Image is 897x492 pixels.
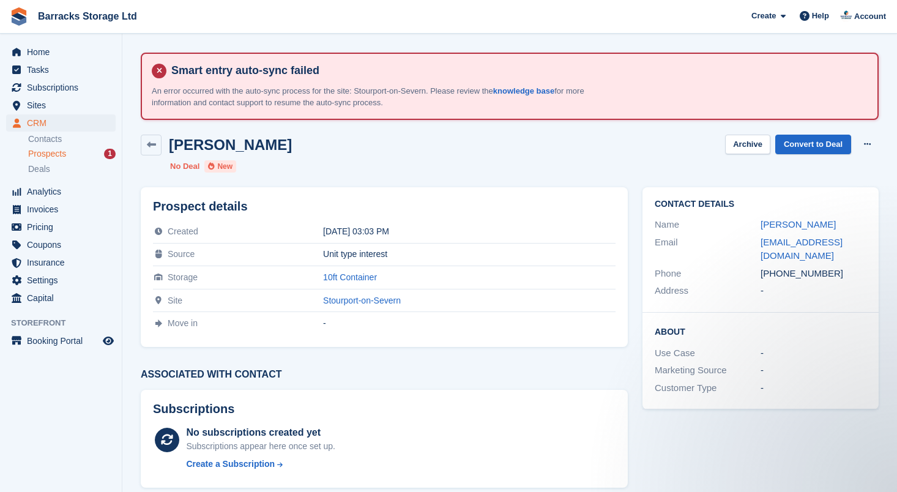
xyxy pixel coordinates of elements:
div: Address [655,284,761,298]
div: [DATE] 03:03 PM [323,226,616,236]
div: Unit type interest [323,249,616,259]
a: menu [6,254,116,271]
span: Invoices [27,201,100,218]
div: Subscriptions appear here once set up. [186,440,335,453]
span: Deals [28,163,50,175]
a: Convert to Deal [775,135,851,155]
div: - [323,318,616,328]
span: Capital [27,289,100,307]
a: Create a Subscription [186,458,335,471]
a: 10ft Container [323,272,377,282]
span: Storefront [11,317,122,329]
h2: Subscriptions [153,402,616,416]
span: Insurance [27,254,100,271]
span: CRM [27,114,100,132]
span: Help [812,10,829,22]
div: Marketing Source [655,363,761,378]
div: [PHONE_NUMBER] [761,267,866,281]
div: - [761,381,866,395]
a: Barracks Storage Ltd [33,6,142,26]
div: Email [655,236,761,263]
div: - [761,346,866,360]
a: Stourport-on-Severn [323,296,401,305]
h2: Prospect details [153,199,616,214]
h2: Contact Details [655,199,866,209]
span: Tasks [27,61,100,78]
div: - [761,363,866,378]
span: Created [168,226,198,236]
span: Prospects [28,148,66,160]
a: menu [6,236,116,253]
span: Settings [27,272,100,289]
a: menu [6,201,116,218]
div: Create a Subscription [186,458,275,471]
a: menu [6,218,116,236]
a: Deals [28,163,116,176]
a: menu [6,61,116,78]
span: Sites [27,97,100,114]
img: Jack Ward [840,10,852,22]
span: Pricing [27,218,100,236]
span: Coupons [27,236,100,253]
span: Account [854,10,886,23]
h2: [PERSON_NAME] [169,136,292,153]
a: menu [6,79,116,96]
span: Home [27,43,100,61]
span: Subscriptions [27,79,100,96]
img: stora-icon-8386f47178a22dfd0bd8f6a31ec36ba5ce8667c1dd55bd0f319d3a0aa187defe.svg [10,7,28,26]
a: menu [6,289,116,307]
div: Customer Type [655,381,761,395]
a: menu [6,183,116,200]
a: [PERSON_NAME] [761,219,836,229]
a: Preview store [101,334,116,348]
a: menu [6,114,116,132]
span: Booking Portal [27,332,100,349]
li: New [204,160,236,173]
button: Archive [725,135,770,155]
a: menu [6,43,116,61]
span: Source [168,249,195,259]
a: knowledge base [493,86,554,95]
a: menu [6,272,116,289]
div: 1 [104,149,116,159]
div: Name [655,218,761,232]
span: Site [168,296,182,305]
div: No subscriptions created yet [186,425,335,440]
h4: Smart entry auto-sync failed [166,64,868,78]
div: - [761,284,866,298]
p: An error occurred with the auto-sync process for the site: Stourport-on-Severn. Please review the... [152,85,611,109]
span: Move in [168,318,198,328]
span: Analytics [27,183,100,200]
a: menu [6,332,116,349]
div: Use Case [655,346,761,360]
div: Phone [655,267,761,281]
span: Create [751,10,776,22]
li: No Deal [170,160,199,173]
h2: About [655,325,866,337]
span: Storage [168,272,198,282]
a: menu [6,97,116,114]
h3: Associated with contact [141,369,628,380]
a: Prospects 1 [28,147,116,160]
a: Contacts [28,133,116,145]
a: [EMAIL_ADDRESS][DOMAIN_NAME] [761,237,843,261]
